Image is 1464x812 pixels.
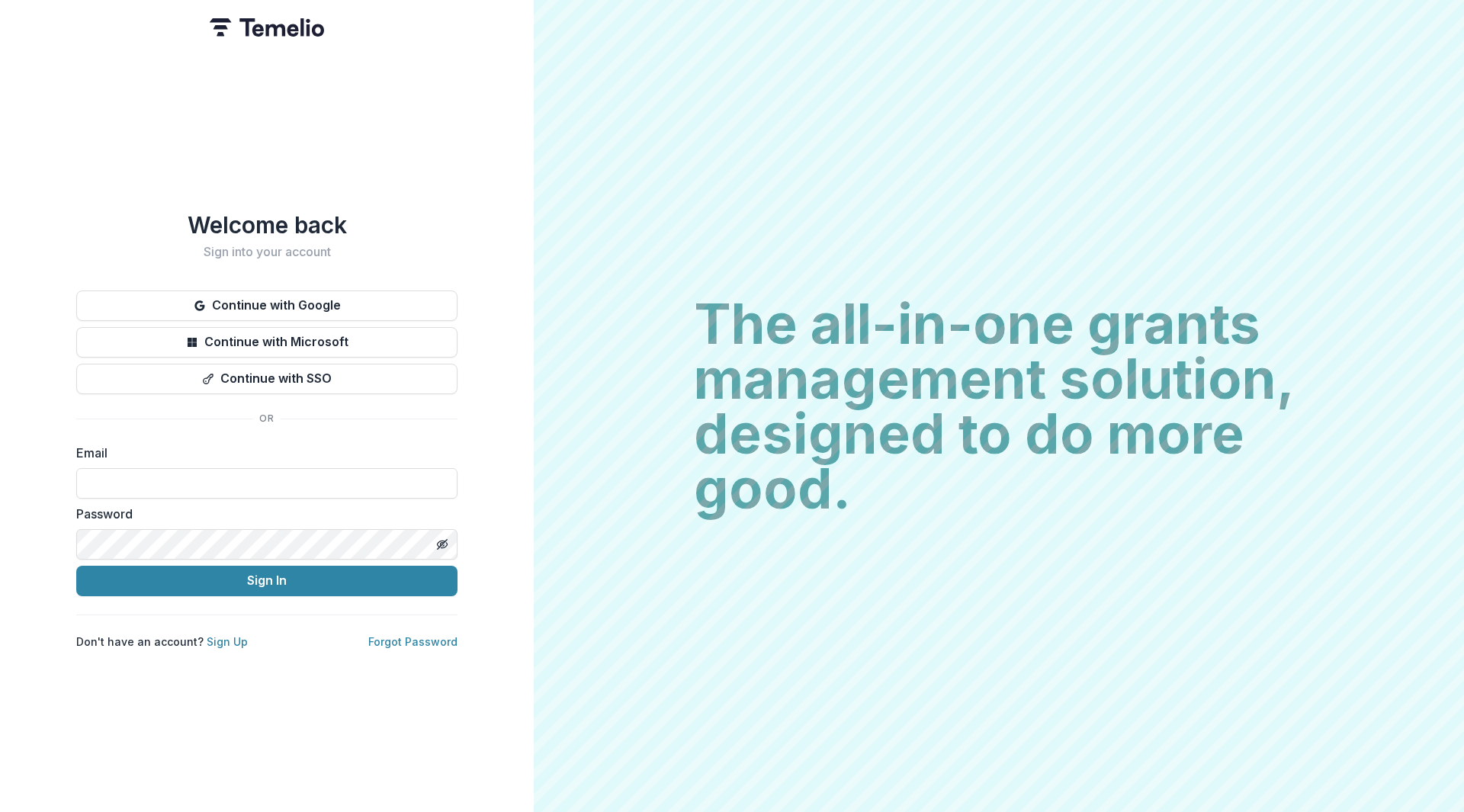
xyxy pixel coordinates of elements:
[76,634,248,650] p: Don't have an account?
[76,505,448,523] label: Password
[430,532,454,557] button: Toggle password visibility
[76,245,457,259] h2: Sign into your account
[207,635,248,648] a: Sign Up
[76,290,457,321] button: Continue with Google
[76,566,457,596] button: Sign In
[76,364,457,394] button: Continue with SSO
[76,211,457,239] h1: Welcome back
[210,18,324,37] img: Temelio
[76,327,457,358] button: Continue with Microsoft
[76,444,448,462] label: Email
[368,635,457,648] a: Forgot Password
